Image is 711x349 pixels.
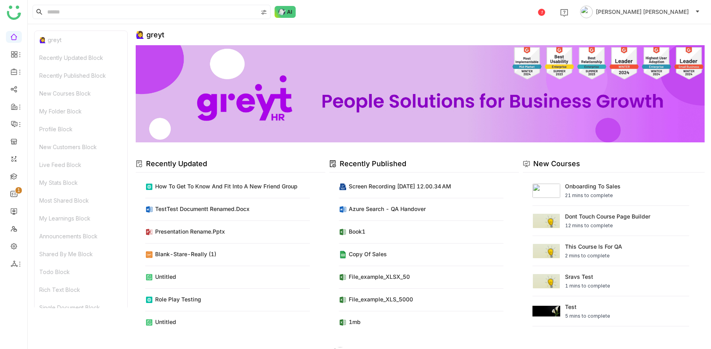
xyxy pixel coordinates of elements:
img: ask-buddy-normal.svg [275,6,296,18]
div: Screen Recording [DATE] 12.00.34 AM [349,182,451,190]
div: Recently Published Block [35,67,127,84]
div: TestTest Documentt renamed.docx [155,205,250,213]
div: Recently Updated [146,158,207,169]
div: Dont touch course page builder [565,212,650,221]
img: 68ca8a786afc163911e2cfd3 [136,45,705,142]
img: help.svg [560,9,568,17]
div: My Stats Block [35,174,127,192]
div: 12 mins to complete [565,222,650,229]
div: Recently Published [340,158,406,169]
nz-badge-sup: 1 [15,187,22,194]
div: 1mb [349,318,361,326]
div: Shared By Me Block [35,245,127,263]
div: How to Get to Know and Fit Into a New Friend Group [155,182,298,190]
span: [PERSON_NAME] [PERSON_NAME] [596,8,689,16]
div: My Folder Block [35,102,127,120]
div: blank-stare-really (1) [155,250,216,258]
div: Live Feed Block [35,156,127,174]
div: New Courses [533,158,580,169]
div: Rich Text Block [35,281,127,299]
div: file_example_XLSX_50 [349,272,410,281]
div: role play testing [155,295,201,303]
img: search-type.svg [261,9,267,15]
div: 5 mins to complete [565,313,610,320]
div: Most Shared Block [35,192,127,209]
div: 1 [538,9,545,16]
div: 1 mins to complete [565,282,610,290]
div: New Courses Block [35,84,127,102]
div: file_example_XLS_5000 [349,295,413,303]
p: 1 [17,186,20,194]
div: Azure Search - QA Handover [349,205,426,213]
div: This course is for QA [565,242,622,251]
div: 2 mins to complete [565,252,622,259]
div: 21 mins to complete [565,192,621,199]
div: 🙋‍♀️ greyt [136,31,164,39]
div: Recently Updated Block [35,49,127,67]
div: My Learnings Block [35,209,127,227]
div: Single Document Block [35,299,127,316]
div: Announcements Block [35,227,127,245]
div: 🙋‍♀️ greyt [35,31,127,49]
div: Untitled [155,272,176,281]
div: Profile Block [35,120,127,138]
img: avatar [580,6,593,18]
div: New Customers Block [35,138,127,156]
img: logo [7,6,21,20]
div: Untitled [155,318,176,326]
div: Book1 [349,227,365,236]
div: test [565,303,610,311]
div: Presentation rename.pptx [155,227,225,236]
div: Todo Block [35,263,127,281]
button: [PERSON_NAME] [PERSON_NAME] [578,6,701,18]
div: Onboarding to Sales [565,182,621,190]
div: Copy of sales [349,250,387,258]
div: sravs test [565,272,610,281]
